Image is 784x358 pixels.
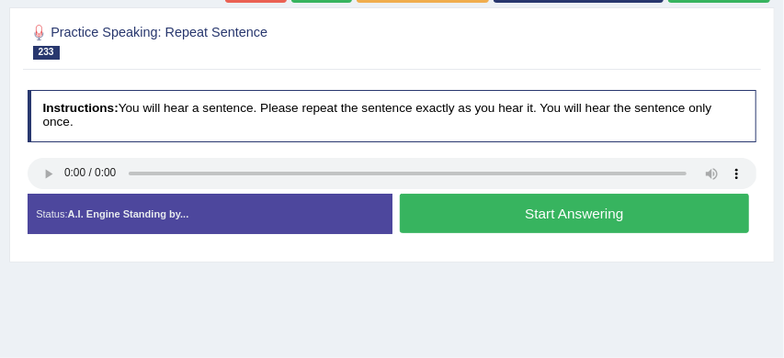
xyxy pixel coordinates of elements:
h2: Practice Speaking: Repeat Sentence [28,21,480,60]
b: Instructions: [42,101,118,115]
strong: A.I. Engine Standing by... [68,208,189,219]
h4: You will hear a sentence. Please repeat the sentence exactly as you hear it. You will hear the se... [28,90,757,142]
button: Start Answering [400,194,749,233]
div: Status: [28,194,392,234]
span: 233 [33,46,60,60]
